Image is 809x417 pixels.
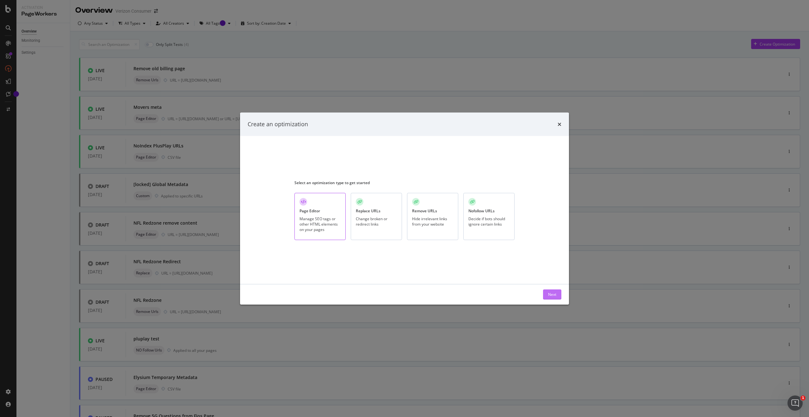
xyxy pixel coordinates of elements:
[412,208,437,214] div: Remove URLs
[294,180,515,185] div: Select an optimization type to get started
[356,208,380,214] div: Replace URLs
[800,395,806,401] span: 1
[300,208,320,214] div: Page Editor
[543,289,561,299] button: Next
[468,216,509,227] div: Decide if bots should ignore certain links
[787,395,803,411] iframe: Intercom live chat
[468,208,495,214] div: Nofollow URLs
[558,120,561,128] div: times
[248,120,308,128] div: Create an optimization
[356,216,397,227] div: Change broken or redirect links
[412,216,453,227] div: Hide irrelevant links from your website
[240,113,569,305] div: modal
[548,292,556,297] div: Next
[300,216,341,232] div: Manage SEO tags or other HTML elements on your pages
